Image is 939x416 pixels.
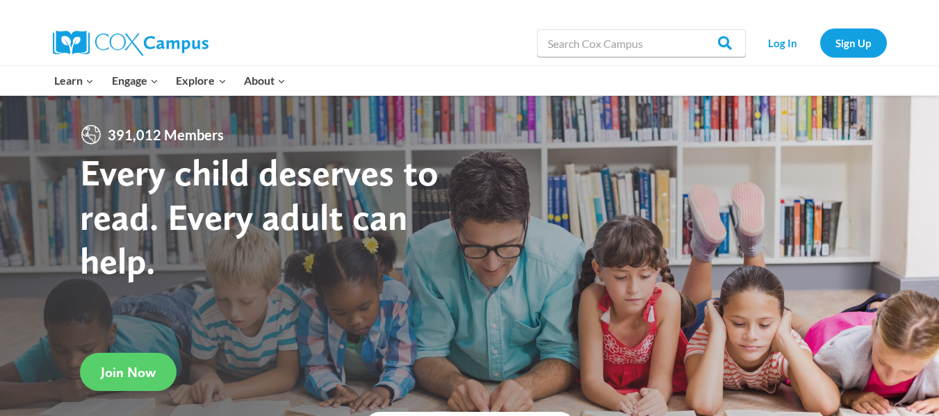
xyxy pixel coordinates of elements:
img: Cox Campus [53,31,209,56]
span: Explore [176,72,226,90]
nav: Primary Navigation [46,66,295,95]
a: Sign Up [820,28,887,57]
a: Join Now [80,353,177,391]
input: Search Cox Campus [537,29,746,57]
span: Engage [112,72,158,90]
span: About [244,72,286,90]
strong: Every child deserves to read. Every adult can help. [80,150,439,283]
a: Log In [753,28,813,57]
span: Join Now [101,364,156,381]
nav: Secondary Navigation [753,28,887,57]
span: 391,012 Members [102,124,229,146]
span: Learn [54,72,94,90]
